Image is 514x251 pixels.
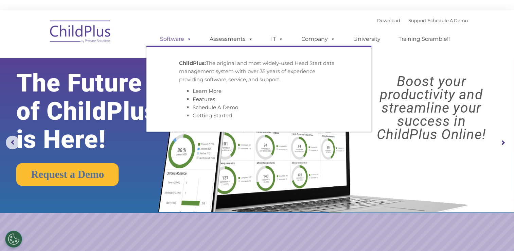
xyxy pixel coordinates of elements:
span: Last name [94,45,115,50]
a: Schedule A Demo [428,18,468,23]
rs-layer: The Future of ChildPlus is Here! [16,69,180,154]
a: Learn More [193,88,221,94]
a: Features [193,96,215,102]
strong: ChildPlus: [179,60,206,66]
iframe: Chat Widget [403,178,514,251]
a: Schedule A Demo [193,104,238,111]
font: | [377,18,468,23]
p: The original and most widely-used Head Start data management system with over 35 years of experie... [179,59,339,84]
button: Cookies Settings [5,231,22,248]
span: Phone number [94,73,123,78]
a: Support [408,18,426,23]
a: IT [264,32,290,46]
a: Getting Started [193,112,232,119]
a: Assessments [203,32,260,46]
a: Training Scramble!! [392,32,457,46]
rs-layer: Boost your productivity and streamline your success in ChildPlus Online! [355,75,508,141]
a: Request a Demo [16,163,119,186]
a: Company [295,32,342,46]
img: ChildPlus by Procare Solutions [47,16,114,50]
a: Software [153,32,198,46]
a: University [347,32,387,46]
a: Download [377,18,400,23]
